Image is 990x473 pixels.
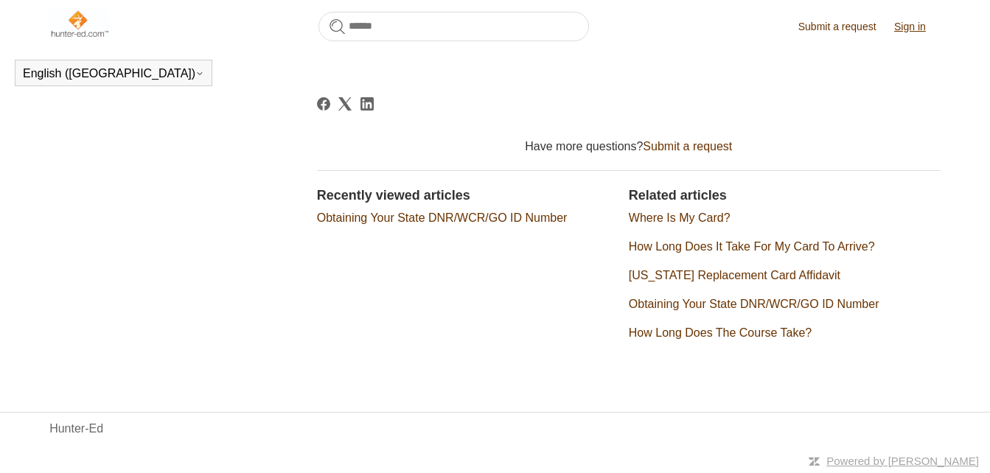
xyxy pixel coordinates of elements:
a: LinkedIn [360,97,374,111]
a: Sign in [894,19,941,35]
a: Obtaining Your State DNR/WCR/GO ID Number [629,298,879,310]
svg: Share this page on LinkedIn [360,97,374,111]
a: [US_STATE] Replacement Card Affidavit [629,269,840,281]
svg: Share this page on X Corp [338,97,352,111]
a: Submit a request [643,140,732,153]
a: How Long Does It Take For My Card To Arrive? [629,240,875,253]
svg: Share this page on Facebook [317,97,330,111]
a: Hunter-Ed [49,420,103,438]
a: Facebook [317,97,330,111]
h2: Recently viewed articles [317,186,614,206]
button: English ([GEOGRAPHIC_DATA]) [23,67,204,80]
img: Hunter-Ed Help Center home page [49,9,109,38]
a: Where Is My Card? [629,211,731,224]
h2: Related articles [629,186,941,206]
a: How Long Does The Course Take? [629,326,812,339]
a: Powered by [PERSON_NAME] [826,455,979,467]
input: Search [318,12,589,41]
a: Obtaining Your State DNR/WCR/GO ID Number [317,211,568,224]
div: Have more questions? [317,138,941,155]
a: X Corp [338,97,352,111]
a: Submit a request [798,19,891,35]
